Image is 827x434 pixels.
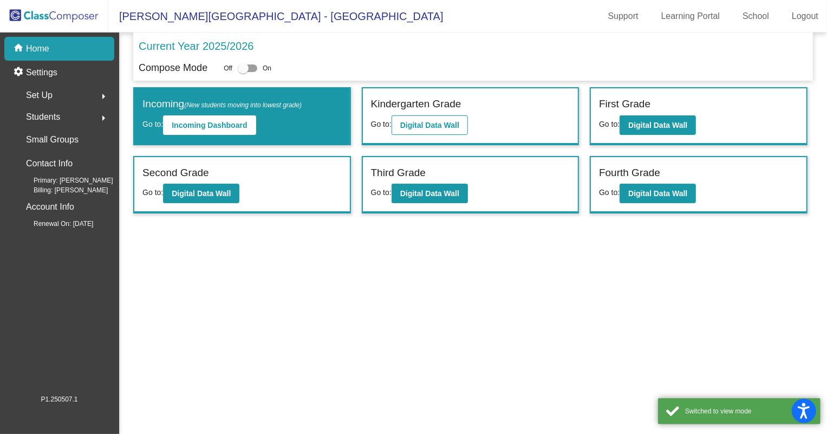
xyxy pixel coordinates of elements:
label: Second Grade [142,165,209,181]
label: Fourth Grade [599,165,660,181]
button: Digital Data Wall [620,115,696,135]
b: Digital Data Wall [400,189,459,198]
span: Set Up [26,88,53,103]
p: Settings [26,66,57,79]
b: Digital Data Wall [628,189,687,198]
button: Incoming Dashboard [163,115,256,135]
a: Learning Portal [653,8,729,25]
span: Go to: [599,188,620,197]
b: Digital Data Wall [400,121,459,129]
span: Renewal On: [DATE] [16,219,93,229]
label: First Grade [599,96,650,112]
p: Home [26,42,49,55]
mat-icon: arrow_right [97,90,110,103]
span: Go to: [371,120,392,128]
p: Current Year 2025/2026 [139,38,253,54]
div: Switched to view mode [685,406,812,416]
a: Support [600,8,647,25]
span: Go to: [142,120,163,128]
span: Go to: [142,188,163,197]
b: Digital Data Wall [628,121,687,129]
span: [PERSON_NAME][GEOGRAPHIC_DATA] - [GEOGRAPHIC_DATA] [108,8,444,25]
span: (New students moving into lowest grade) [184,101,302,109]
p: Compose Mode [139,61,207,75]
mat-icon: arrow_right [97,112,110,125]
label: Incoming [142,96,302,112]
p: Account Info [26,199,74,215]
b: Incoming Dashboard [172,121,247,129]
span: Billing: [PERSON_NAME] [16,185,108,195]
button: Digital Data Wall [392,115,468,135]
button: Digital Data Wall [620,184,696,203]
p: Contact Info [26,156,73,171]
span: On [263,63,271,73]
p: Small Groups [26,132,79,147]
a: Logout [783,8,827,25]
span: Primary: [PERSON_NAME] [16,176,113,185]
span: Off [224,63,232,73]
button: Digital Data Wall [163,184,239,203]
button: Digital Data Wall [392,184,468,203]
mat-icon: settings [13,66,26,79]
span: Students [26,109,60,125]
label: Kindergarten Grade [371,96,461,112]
a: School [734,8,778,25]
mat-icon: home [13,42,26,55]
label: Third Grade [371,165,426,181]
b: Digital Data Wall [172,189,231,198]
span: Go to: [371,188,392,197]
span: Go to: [599,120,620,128]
